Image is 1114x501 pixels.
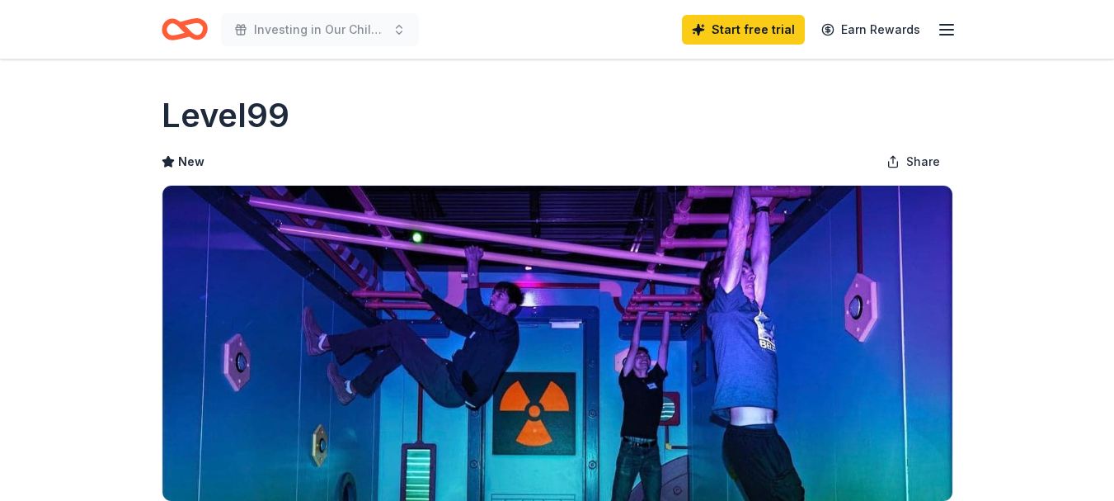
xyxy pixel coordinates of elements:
a: Start free trial [682,15,805,45]
a: Earn Rewards [811,15,930,45]
img: Image for Level99 [162,186,952,501]
h1: Level99 [162,92,289,139]
span: Investing in Our Children Luncheon [254,20,386,40]
button: Share [873,145,953,178]
span: New [178,152,204,172]
button: Investing in Our Children Luncheon [221,13,419,46]
a: Home [162,10,208,49]
span: Share [906,152,940,172]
